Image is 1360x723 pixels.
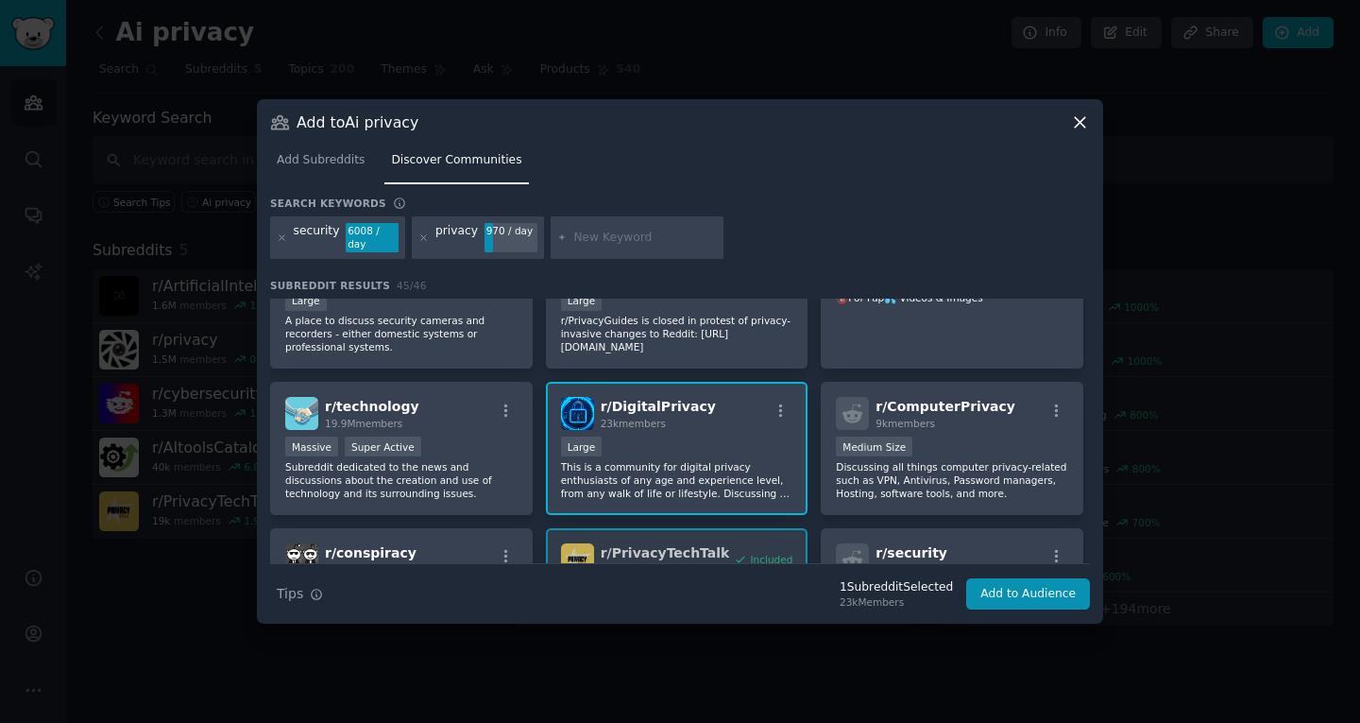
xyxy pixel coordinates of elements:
[270,197,386,210] h3: Search keywords
[285,291,327,311] div: Large
[270,279,390,292] span: Subreddit Results
[601,399,716,414] span: r/ DigitalPrivacy
[484,223,537,240] div: 970 / day
[285,437,338,456] div: Massive
[966,578,1090,611] button: Add to Audience
[297,112,418,132] h3: Add to Ai privacy
[840,595,953,609] div: 23k Members
[325,418,402,429] span: 19.9M members
[277,584,303,604] span: Tips
[397,280,427,291] span: 45 / 46
[601,418,666,429] span: 23k members
[270,146,371,184] a: Add Subreddits
[840,579,953,596] div: 1 Subreddit Selected
[561,460,793,500] p: This is a community for digital privacy enthusiasts of any age and experience level, from any wal...
[875,399,1015,414] span: r/ ComputerPrivacy
[345,437,421,456] div: Super Active
[435,223,478,253] div: privacy
[277,152,365,169] span: Add Subreddits
[836,437,912,456] div: Medium Size
[573,230,717,247] input: New Keyword
[391,152,521,169] span: Discover Communities
[561,291,603,311] div: Large
[875,418,935,429] span: 9k members
[836,460,1068,500] p: Discussing all things computer privacy-related such as VPN, Antivirus, Password managers, Hosting...
[285,460,518,500] p: Subreddit dedicated to the news and discussions about the creation and use of technology and its ...
[325,399,419,414] span: r/ technology
[561,314,793,353] p: r/PrivacyGuides is closed in protest of privacy-invasive changes to Reddit: [URL][DOMAIN_NAME]
[285,397,318,430] img: technology
[561,437,603,456] div: Large
[346,223,399,253] div: 6008 / day
[325,545,416,560] span: r/ conspiracy
[270,577,330,611] button: Tips
[285,314,518,353] p: A place to discuss security cameras and recorders - either domestic systems or professional systems.
[285,543,318,577] img: conspiracy
[384,146,528,184] a: Discover Communities
[561,397,594,430] img: DigitalPrivacy
[875,545,947,560] span: r/ security
[294,223,340,253] div: security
